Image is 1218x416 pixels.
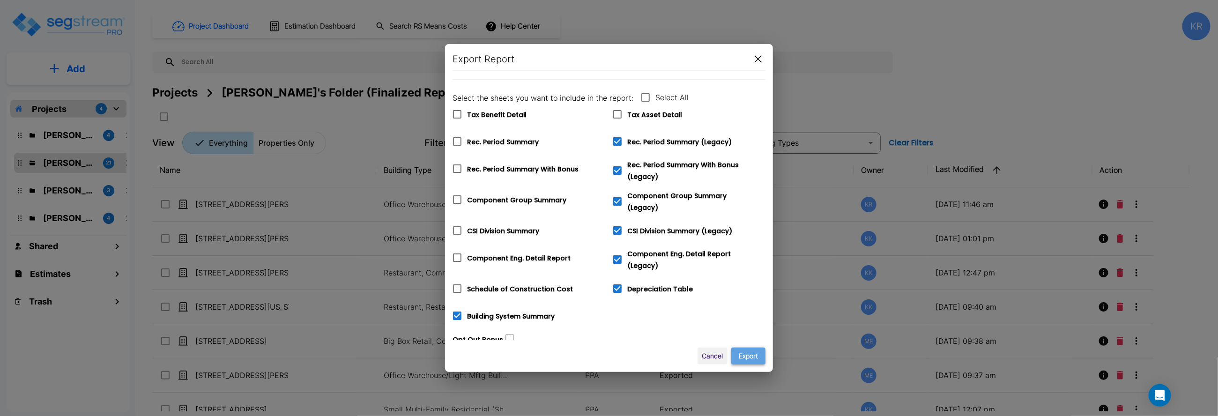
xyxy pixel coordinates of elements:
[627,110,682,119] span: Tax Asset Detail
[467,312,555,321] span: Building System Summary
[467,137,539,147] span: Rec. Period Summary
[627,226,732,236] span: CSI Division Summary (Legacy)
[731,348,765,365] button: Export
[453,52,514,67] h6: Export Report
[1149,384,1171,407] div: Open Intercom Messenger
[453,335,503,344] label: Opt Out Bonus
[453,91,633,104] h6: Select the sheets you want to include in the report:
[627,284,693,294] span: Depreciation Table
[627,137,732,147] span: Rec. Period Summary (Legacy)
[467,164,579,174] span: Rec. Period Summary With Bonus
[627,160,739,181] span: Rec. Period Summary With Bonus (Legacy)
[467,195,566,205] span: Component Group Summary
[627,191,727,212] span: Component Group Summary (Legacy)
[467,284,573,294] span: Schedule of Construction Cost
[467,226,539,236] span: CSI Division Summary
[627,249,731,270] span: Component Eng. Detail Report (Legacy)
[698,348,728,365] button: Cancel
[467,110,527,119] span: Tax Benefit Detail
[655,92,689,103] span: Select All
[467,253,571,263] span: Component Eng. Detail Report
